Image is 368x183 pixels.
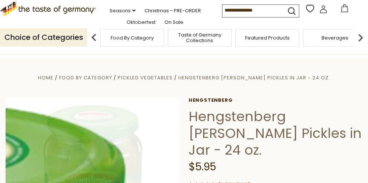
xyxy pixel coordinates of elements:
[353,30,368,45] img: next arrow
[111,35,154,41] a: Food By Category
[144,7,201,15] a: Christmas - PRE-ORDER
[170,32,229,43] a: Taste of Germany Collections
[189,108,362,158] h1: Hengstenberg [PERSON_NAME] Pickles in Jar - 24 oz.
[59,74,112,81] a: Food By Category
[127,18,156,26] a: Oktoberfest
[245,35,290,41] a: Featured Products
[87,30,101,45] img: previous arrow
[189,160,216,174] span: $5.95
[165,18,183,26] a: On Sale
[118,74,173,81] a: Pickled Vegetables
[322,35,348,41] a: Beverages
[178,74,330,81] a: Hengstenberg [PERSON_NAME] Pickles in Jar - 24 oz.
[189,97,362,103] a: Hengstenberg
[38,74,53,81] a: Home
[110,7,136,15] a: Seasons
